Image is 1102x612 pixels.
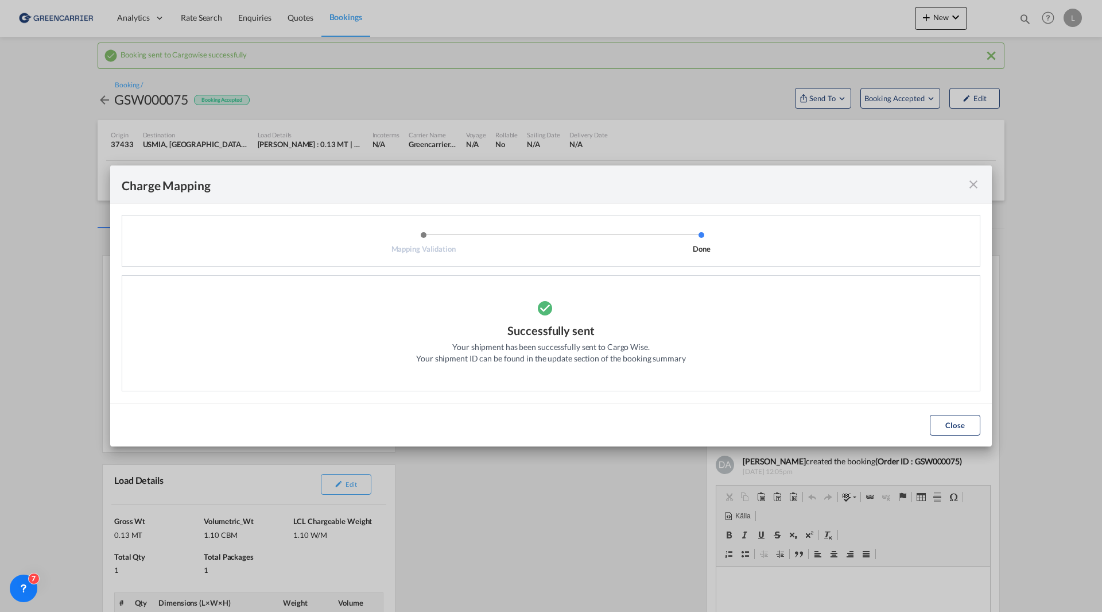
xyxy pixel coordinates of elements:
[537,294,565,322] md-icon: icon-checkbox-marked-circle
[562,231,841,254] li: Done
[507,322,594,341] div: Successfully sent
[284,231,562,254] li: Mapping Validation
[416,353,686,364] div: Your shipment ID can be found in the update section of the booking summary
[122,177,211,191] div: Charge Mapping
[11,11,262,24] body: Rich Text-editor, editor2
[110,165,992,447] md-dialog: Mapping ValidationDone ...
[452,341,650,353] div: Your shipment has been successfully sent to Cargo Wise.
[967,178,980,191] md-icon: icon-close fg-AAA8AD cursor
[930,415,980,436] button: Close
